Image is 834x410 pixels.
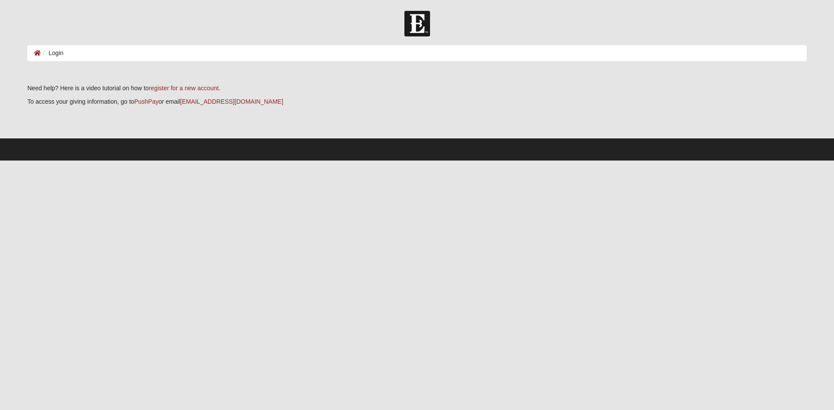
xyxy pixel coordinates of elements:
[27,84,807,93] p: Need help? Here is a video tutorial on how to .
[134,98,159,105] a: PushPay
[149,85,218,92] a: register for a new account
[180,98,283,105] a: [EMAIL_ADDRESS][DOMAIN_NAME]
[27,97,807,106] p: To access your giving information, go to or email
[41,49,63,58] li: Login
[404,11,430,36] img: Church of Eleven22 Logo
